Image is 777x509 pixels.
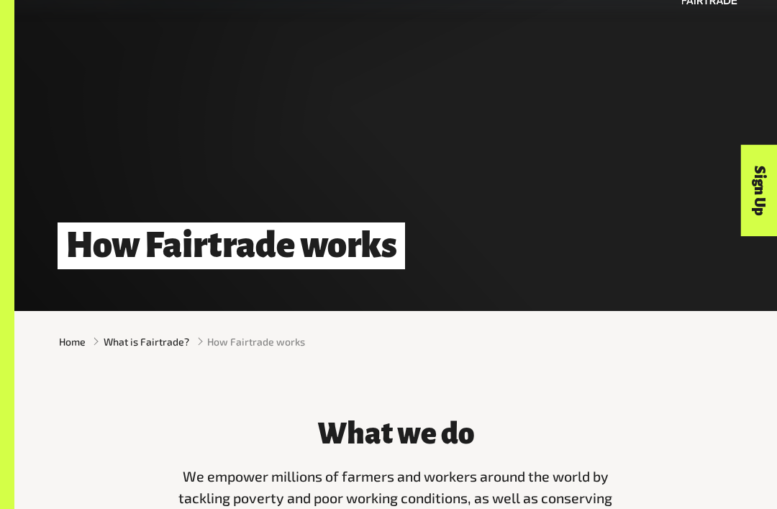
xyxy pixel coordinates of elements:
[207,334,305,349] span: How Fairtrade works
[59,334,86,349] a: Home
[58,222,405,269] h1: How Fairtrade works
[104,334,189,349] a: What is Fairtrade?
[174,418,617,450] h3: What we do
